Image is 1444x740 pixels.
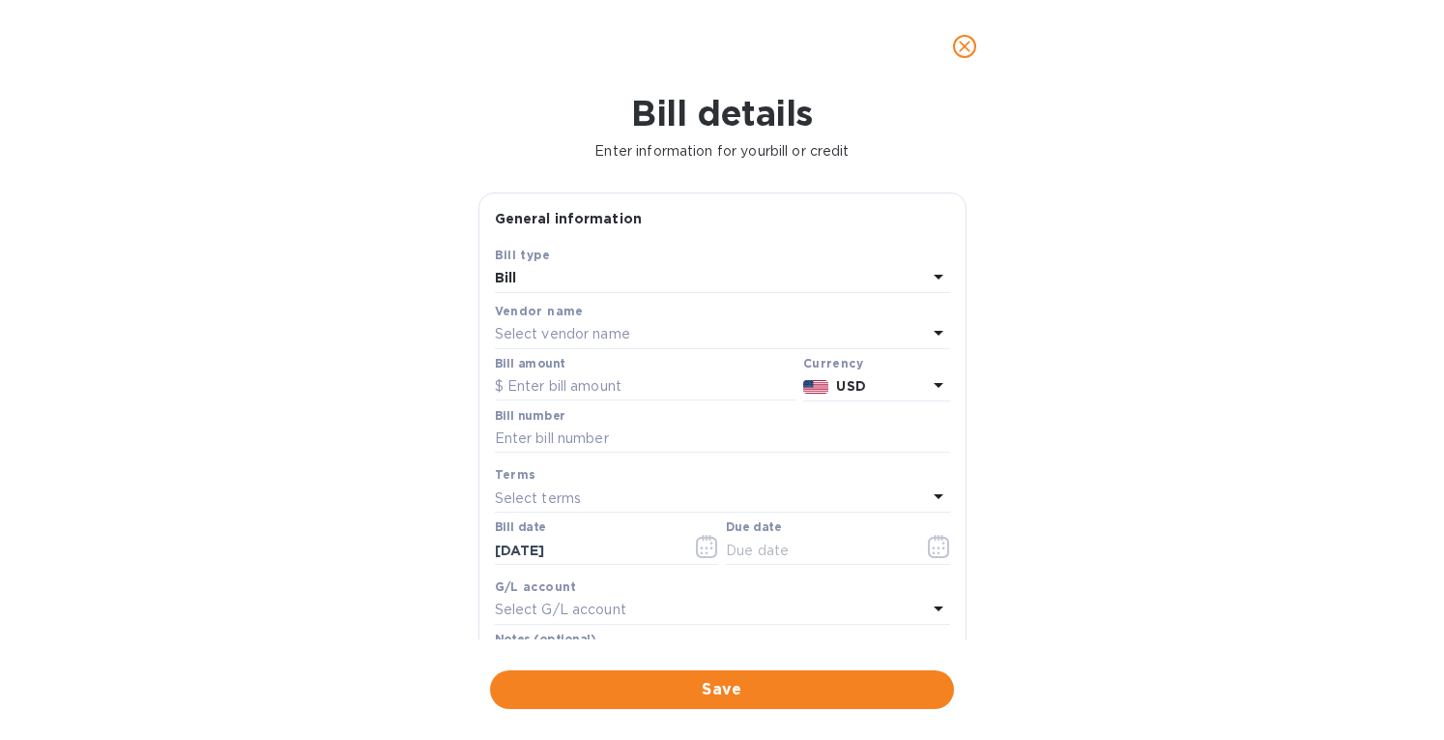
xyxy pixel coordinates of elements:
label: Bill number [495,410,564,422]
button: close [941,23,988,70]
input: Enter bill number [495,425,950,454]
p: Enter information for your bill or credit [15,141,1429,162]
input: $ Enter bill amount [495,372,795,401]
button: Save [490,670,954,709]
input: Select date [495,536,678,565]
h1: Bill details [15,93,1429,133]
label: Notes (optional) [495,634,596,645]
b: Vendor name [495,304,584,318]
span: Save [505,678,939,701]
b: Bill type [495,248,551,262]
b: Bill [495,270,517,285]
b: General information [495,211,643,226]
p: Select vendor name [495,324,630,344]
b: Currency [803,356,863,370]
label: Bill date [495,522,546,534]
p: Select terms [495,488,582,509]
input: Due date [726,536,909,565]
b: Terms [495,467,536,482]
p: Select G/L account [495,600,626,620]
label: Bill amount [495,358,564,370]
img: USD [803,380,829,394]
b: USD [836,378,865,394]
b: G/L account [495,579,577,594]
label: Due date [726,522,781,534]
